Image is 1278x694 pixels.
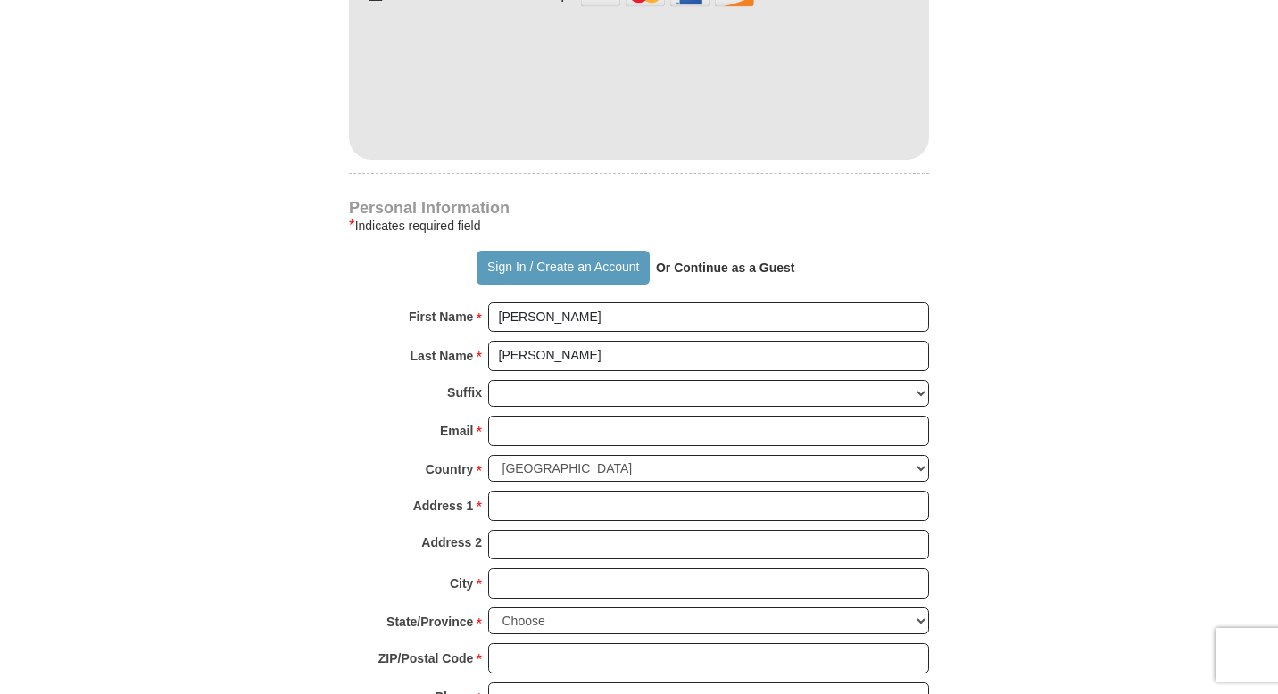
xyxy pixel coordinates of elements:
[477,251,649,285] button: Sign In / Create an Account
[656,260,795,275] strong: Or Continue as a Guest
[426,457,474,482] strong: Country
[413,493,474,518] strong: Address 1
[447,380,482,405] strong: Suffix
[386,609,473,634] strong: State/Province
[411,343,474,368] strong: Last Name
[409,304,473,329] strong: First Name
[440,418,473,443] strong: Email
[349,201,929,215] h4: Personal Information
[450,571,473,596] strong: City
[378,646,474,671] strong: ZIP/Postal Code
[421,530,482,555] strong: Address 2
[349,215,929,236] div: Indicates required field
